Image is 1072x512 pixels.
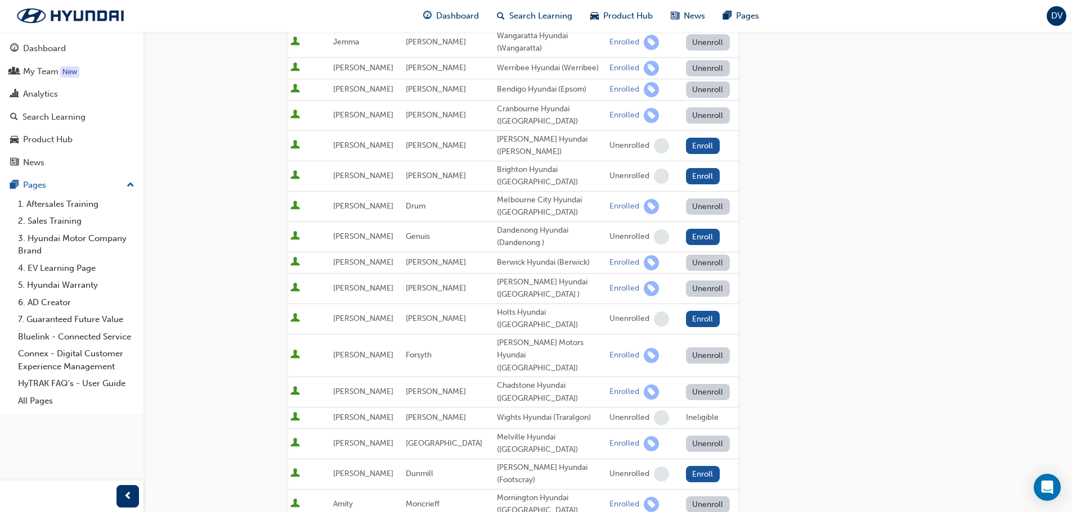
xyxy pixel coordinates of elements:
div: Bendigo Hyundai (Epsom) [497,83,605,96]
div: [PERSON_NAME] Hyundai ([PERSON_NAME]) [497,133,605,158]
button: Unenroll [686,384,730,400]
div: Unenrolled [609,171,649,182]
div: Cranbourne Hyundai ([GEOGRAPHIC_DATA]) [497,103,605,128]
span: guage-icon [10,44,19,54]
span: [PERSON_NAME] [333,413,393,422]
span: User is active [290,386,300,397]
span: Dunmill [406,469,433,478]
button: Unenroll [686,81,730,98]
span: learningRecordVerb_ENROLL-icon [644,497,659,512]
span: learningRecordVerb_ENROLL-icon [644,384,659,400]
a: Product Hub [5,129,139,150]
span: learningRecordVerb_NONE-icon [654,169,669,184]
span: [PERSON_NAME] [333,63,393,73]
span: User is active [290,350,300,361]
span: User is active [290,283,300,294]
button: Enroll [686,466,720,482]
span: news-icon [671,9,679,23]
div: Wights Hyundai (Traralgon) [497,411,605,424]
span: car-icon [590,9,599,23]
a: All Pages [14,392,139,410]
div: Ineligible [686,411,719,424]
span: User is active [290,313,300,324]
a: car-iconProduct Hub [581,4,662,28]
span: learningRecordVerb_ENROLL-icon [644,61,659,76]
span: car-icon [10,135,19,145]
span: User is active [290,201,300,212]
button: Enroll [686,311,720,327]
span: learningRecordVerb_ENROLL-icon [644,199,659,214]
span: Product Hub [603,10,653,22]
span: [PERSON_NAME] [333,110,393,120]
a: search-iconSearch Learning [488,4,581,28]
div: Enrolled [609,110,639,121]
a: 3. Hyundai Motor Company Brand [14,230,139,260]
button: Unenroll [686,436,730,452]
button: Unenroll [686,347,730,364]
span: [PERSON_NAME] [333,283,393,293]
span: [PERSON_NAME] [333,350,393,360]
div: Enrolled [609,201,639,212]
button: DV [1047,6,1066,26]
span: guage-icon [423,9,432,23]
span: User is active [290,62,300,74]
span: News [684,10,705,22]
div: Melville Hyundai ([GEOGRAPHIC_DATA]) [497,431,605,456]
div: Unenrolled [609,232,649,242]
div: Holts Hyundai ([GEOGRAPHIC_DATA]) [497,306,605,332]
span: User is active [290,140,300,151]
div: Melbourne City Hyundai ([GEOGRAPHIC_DATA]) [497,194,605,219]
a: My Team [5,61,139,82]
span: [GEOGRAPHIC_DATA] [406,438,482,448]
button: Unenroll [686,107,730,124]
div: [PERSON_NAME] Hyundai ([GEOGRAPHIC_DATA] ) [497,276,605,301]
div: News [23,156,44,169]
button: Unenroll [686,280,730,297]
button: Enroll [686,229,720,245]
span: Drum [406,201,425,211]
span: User is active [290,84,300,95]
span: [PERSON_NAME] [333,469,393,478]
div: Dandenong Hyundai (Dandenong ) [497,224,605,250]
span: [PERSON_NAME] [333,232,393,241]
span: DV [1051,10,1062,22]
div: Unenrolled [609,413,649,423]
div: Enrolled [609,63,639,74]
div: Enrolled [609,37,639,48]
span: [PERSON_NAME] [333,84,393,94]
span: news-icon [10,158,19,168]
a: 1. Aftersales Training [14,196,139,213]
a: 7. Guaranteed Future Value [14,311,139,328]
span: User is active [290,170,300,182]
div: Open Intercom Messenger [1034,474,1061,501]
div: Enrolled [609,438,639,449]
div: My Team [23,65,59,78]
span: User is active [290,257,300,268]
span: [PERSON_NAME] [406,63,466,73]
a: Trak [6,4,135,28]
button: Unenroll [686,255,730,271]
span: User is active [290,412,300,423]
div: Unenrolled [609,469,649,479]
span: Amity [333,499,353,509]
a: 6. AD Creator [14,294,139,311]
span: up-icon [127,178,134,193]
div: Search Learning [23,111,86,124]
span: [PERSON_NAME] [406,84,466,94]
button: DashboardMy TeamAnalyticsSearch LearningProduct HubNews [5,36,139,175]
button: Unenroll [686,34,730,51]
div: Pages [23,179,46,192]
a: 4. EV Learning Page [14,260,139,277]
span: Jemma [333,37,359,47]
div: Enrolled [609,350,639,361]
div: Wangaratta Hyundai (Wangaratta) [497,30,605,55]
span: [PERSON_NAME] [333,438,393,448]
div: Unenrolled [609,314,649,324]
button: Pages [5,175,139,196]
span: [PERSON_NAME] [406,171,466,180]
div: Enrolled [609,84,639,95]
button: Unenroll [686,60,730,76]
span: learningRecordVerb_ENROLL-icon [644,436,659,451]
span: search-icon [497,9,505,23]
span: Pages [736,10,759,22]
